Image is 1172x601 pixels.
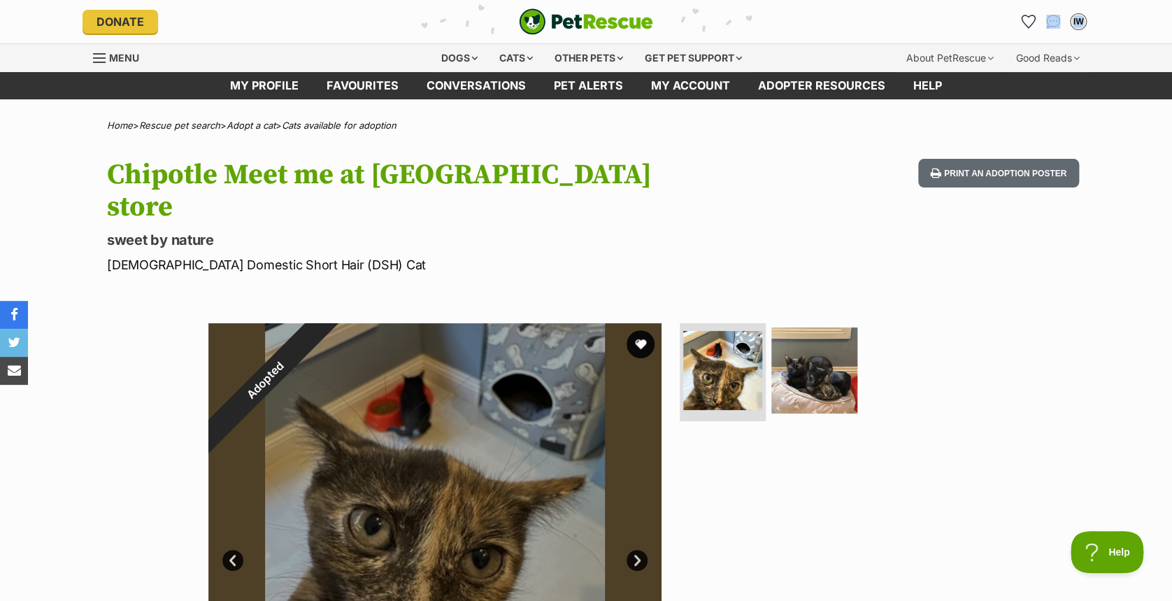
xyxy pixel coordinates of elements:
a: Rescue pet search [139,120,220,131]
div: Other pets [545,44,633,72]
a: Menu [93,44,149,69]
a: Cats available for adoption [282,120,396,131]
a: Next [627,550,648,571]
a: Pet alerts [540,72,637,99]
a: My profile [216,72,313,99]
div: Good Reads [1006,44,1089,72]
div: Get pet support [635,44,752,72]
a: conversations [413,72,540,99]
a: My account [637,72,744,99]
span: Menu [109,52,139,64]
div: Adopted [176,291,353,468]
div: About PetRescue [896,44,1003,72]
div: Cats [489,44,543,72]
iframe: Help Scout Beacon - Open [1071,531,1144,573]
a: Favourites [313,72,413,99]
ul: Account quick links [1017,10,1089,33]
a: Help [899,72,956,99]
img: Photo of Chipotle Meet Me At Petstock Keysborough Store [683,331,762,410]
a: Conversations [1042,10,1064,33]
a: Favourites [1017,10,1039,33]
a: Prev [222,550,243,571]
a: Adopt a cat [227,120,276,131]
a: Adopter resources [744,72,899,99]
img: logo-cat-932fe2b9b8326f06289b0f2fb663e598f794de774fb13d1741a6617ecf9a85b4.svg [519,8,653,35]
button: My account [1067,10,1089,33]
button: favourite [627,330,655,358]
h1: Chipotle Meet me at [GEOGRAPHIC_DATA] store [107,159,699,223]
button: Print an adoption poster [918,159,1079,188]
div: IW [1071,15,1085,29]
a: PetRescue [519,8,653,35]
p: sweet by nature [107,230,699,250]
div: Dogs [431,44,487,72]
a: Home [107,120,133,131]
img: chat-41dd97257d64d25036548639549fe6c8038ab92f7586957e7f3b1b290dea8141.svg [1046,15,1061,29]
p: [DEMOGRAPHIC_DATA] Domestic Short Hair (DSH) Cat [107,255,699,274]
div: > > > [72,120,1100,131]
a: Donate [83,10,158,34]
img: Photo of Chipotle Meet Me At Petstock Keysborough Store [771,327,857,413]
